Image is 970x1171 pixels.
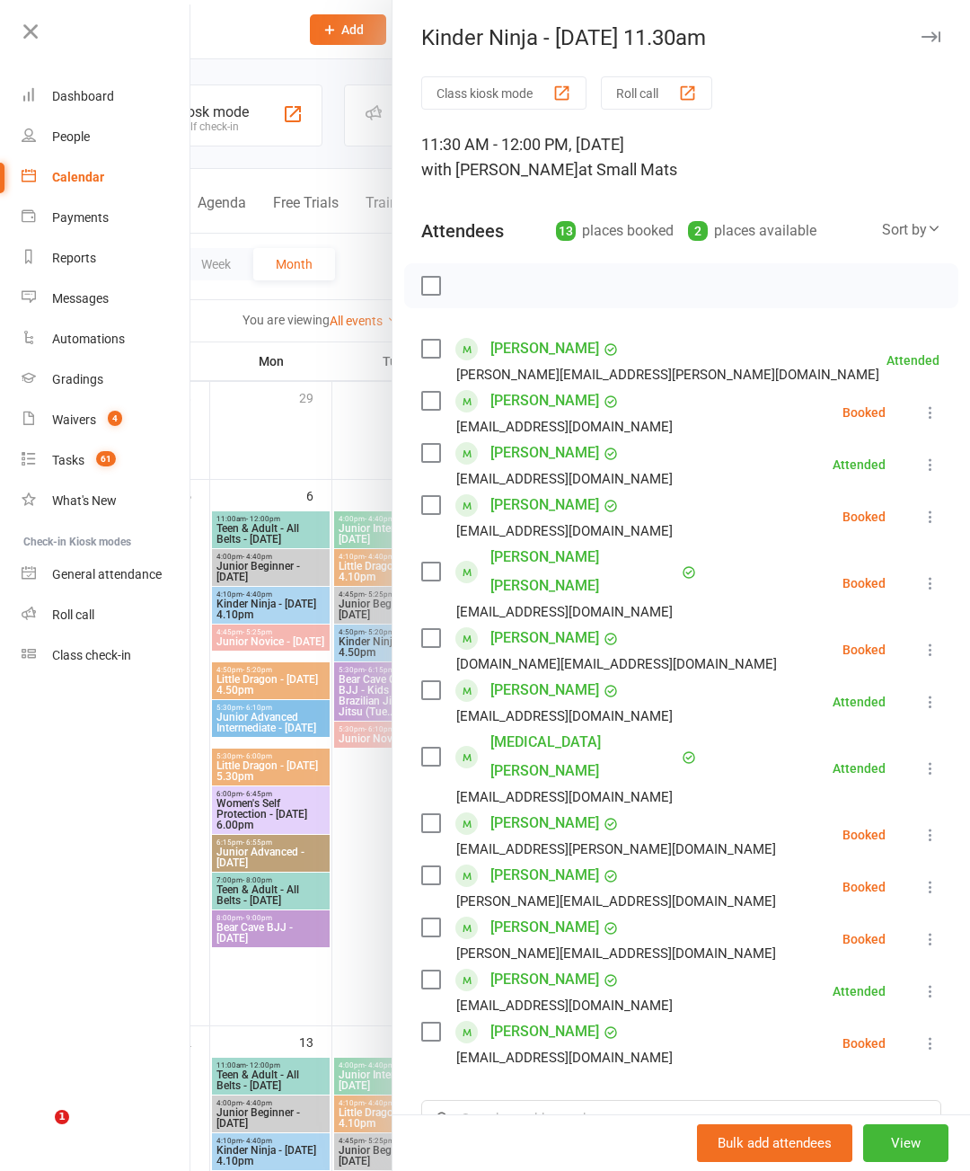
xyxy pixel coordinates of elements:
[456,942,776,965] div: [PERSON_NAME][EMAIL_ADDRESS][DOMAIN_NAME]
[842,933,886,945] div: Booked
[556,221,576,241] div: 13
[833,458,886,471] div: Attended
[842,577,886,590] div: Booked
[456,652,777,676] div: [DOMAIN_NAME][EMAIL_ADDRESS][DOMAIN_NAME]
[490,334,599,363] a: [PERSON_NAME]
[490,861,599,890] a: [PERSON_NAME]
[842,881,886,893] div: Booked
[55,1110,69,1124] span: 1
[22,319,191,359] a: Automations
[22,198,191,238] a: Payments
[52,608,94,622] div: Roll call
[421,76,586,110] button: Class kiosk mode
[556,218,674,244] div: places booked
[22,279,191,319] a: Messages
[833,985,886,998] div: Attended
[456,519,673,543] div: [EMAIL_ADDRESS][DOMAIN_NAME]
[52,648,131,662] div: Class check-in
[392,25,970,50] div: Kinder Ninja - [DATE] 11.30am
[52,453,84,467] div: Tasks
[490,439,599,467] a: [PERSON_NAME]
[22,157,191,198] a: Calendar
[52,251,96,265] div: Reports
[688,218,816,244] div: places available
[456,705,673,728] div: [EMAIL_ADDRESS][DOMAIN_NAME]
[22,635,191,676] a: Class kiosk mode
[882,218,941,242] div: Sort by
[886,354,939,367] div: Attended
[490,491,599,519] a: [PERSON_NAME]
[842,510,886,523] div: Booked
[52,332,125,346] div: Automations
[52,170,104,184] div: Calendar
[456,890,776,913] div: [PERSON_NAME][EMAIL_ADDRESS][DOMAIN_NAME]
[108,411,122,426] span: 4
[456,994,673,1017] div: [EMAIL_ADDRESS][DOMAIN_NAME]
[833,762,886,775] div: Attended
[863,1124,948,1162] button: View
[456,1046,673,1069] div: [EMAIL_ADDRESS][DOMAIN_NAME]
[22,238,191,279] a: Reports
[456,838,776,861] div: [EMAIL_ADDRESS][PERSON_NAME][DOMAIN_NAME]
[456,467,673,491] div: [EMAIL_ADDRESS][DOMAIN_NAME]
[52,129,90,144] div: People
[490,809,599,838] a: [PERSON_NAME]
[842,643,886,656] div: Booked
[52,567,162,581] div: General attendance
[52,372,103,386] div: Gradings
[490,728,677,785] a: [MEDICAL_DATA][PERSON_NAME]
[52,89,114,103] div: Dashboard
[52,210,109,225] div: Payments
[578,160,677,179] span: at Small Mats
[52,493,117,508] div: What's New
[490,386,599,415] a: [PERSON_NAME]
[22,400,191,440] a: Waivers 4
[421,218,504,244] div: Attendees
[22,595,191,635] a: Roll call
[490,624,599,652] a: [PERSON_NAME]
[52,413,96,427] div: Waivers
[421,160,578,179] span: with [PERSON_NAME]
[842,829,886,841] div: Booked
[490,965,599,994] a: [PERSON_NAME]
[22,554,191,595] a: General attendance kiosk mode
[490,543,677,600] a: [PERSON_NAME] [PERSON_NAME]
[833,696,886,708] div: Attended
[456,785,673,809] div: [EMAIL_ADDRESS][DOMAIN_NAME]
[697,1124,852,1162] button: Bulk add attendees
[456,415,673,439] div: [EMAIL_ADDRESS][DOMAIN_NAME]
[52,291,109,306] div: Messages
[96,451,116,466] span: 61
[18,1110,61,1153] iframe: Intercom live chat
[456,600,673,624] div: [EMAIL_ADDRESS][DOMAIN_NAME]
[601,76,712,110] button: Roll call
[421,132,941,182] div: 11:30 AM - 12:00 PM, [DATE]
[22,440,191,481] a: Tasks 61
[421,1100,941,1138] input: Search to add attendees
[22,76,191,117] a: Dashboard
[22,117,191,157] a: People
[842,406,886,419] div: Booked
[688,221,708,241] div: 2
[456,363,879,386] div: [PERSON_NAME][EMAIL_ADDRESS][PERSON_NAME][DOMAIN_NAME]
[490,1017,599,1046] a: [PERSON_NAME]
[842,1037,886,1050] div: Booked
[490,913,599,942] a: [PERSON_NAME]
[490,676,599,705] a: [PERSON_NAME]
[22,481,191,521] a: What's New
[22,359,191,400] a: Gradings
